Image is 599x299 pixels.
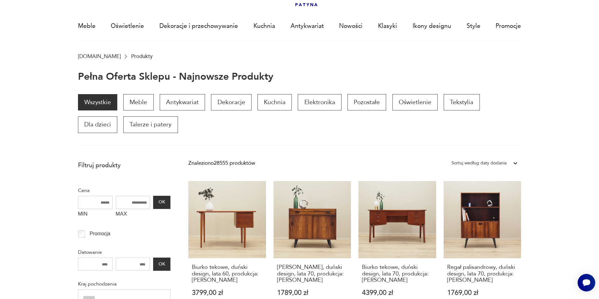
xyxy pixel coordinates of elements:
a: Kuchnia [253,12,275,40]
p: Cena [78,186,170,195]
a: Promocje [496,12,521,40]
a: Nowości [339,12,363,40]
button: OK [153,196,170,209]
h1: Pełna oferta sklepu - najnowsze produkty [78,72,273,82]
a: Elektronika [298,94,341,110]
a: Klasyki [378,12,397,40]
label: MAX [116,209,150,221]
a: Oświetlenie [111,12,144,40]
p: 1789,00 zł [277,290,348,296]
iframe: Smartsupp widget button [578,274,595,291]
p: Produkty [131,53,153,59]
a: Antykwariat [160,94,205,110]
a: Dla dzieci [78,116,117,133]
p: 3799,00 zł [192,290,263,296]
a: Talerze i patery [123,116,178,133]
a: [DOMAIN_NAME] [78,53,121,59]
a: Dekoracje i przechowywanie [159,12,238,40]
a: Pozostałe [347,94,386,110]
p: 1769,00 zł [447,290,518,296]
h3: Biurko tekowe, duński design, lata 70, produkcja: [PERSON_NAME] [362,264,433,283]
a: Dekoracje [211,94,251,110]
p: Promocja [90,230,110,238]
p: Datowanie [78,248,170,256]
a: Oświetlenie [392,94,438,110]
label: MIN [78,209,113,221]
a: Wszystkie [78,94,117,110]
p: 4399,00 zł [362,290,433,296]
h3: [PERSON_NAME], duński design, lata 70, produkcja: [PERSON_NAME] [277,264,348,283]
a: Kuchnia [258,94,292,110]
a: Style [467,12,480,40]
h3: Biurko tekowe, duński design, lata 60, produkcja: [PERSON_NAME] [192,264,263,283]
a: Meble [78,12,96,40]
a: Antykwariat [291,12,324,40]
a: Tekstylia [444,94,480,110]
div: Znaleziono 28555 produktów [188,159,255,167]
button: OK [153,258,170,271]
p: Kraj pochodzenia [78,280,170,288]
div: Sortuj według daty dodania [452,159,507,167]
p: Filtruj produkty [78,161,170,169]
h3: Regał palisandrowy, duński design, lata 70, produkcja: [PERSON_NAME] [447,264,518,283]
a: Meble [123,94,153,110]
a: Ikony designu [413,12,451,40]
